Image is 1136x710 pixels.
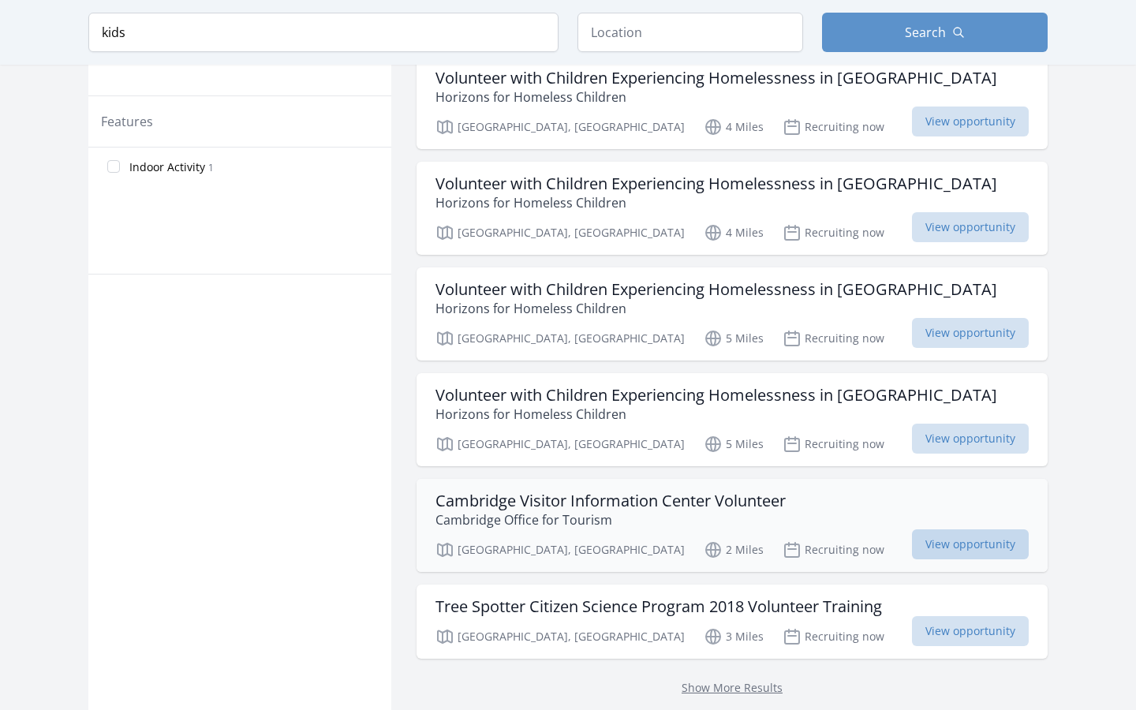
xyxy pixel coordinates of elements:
p: 3 Miles [704,627,764,646]
a: Volunteer with Children Experiencing Homelessness in [GEOGRAPHIC_DATA] Horizons for Homeless Chil... [417,56,1048,149]
span: Indoor Activity [129,159,205,175]
button: Search [822,13,1048,52]
legend: Features [101,112,153,131]
input: Keyword [88,13,559,52]
span: View opportunity [912,318,1029,348]
p: Recruiting now [783,540,884,559]
p: Horizons for Homeless Children [435,405,997,424]
span: 1 [208,161,214,174]
p: Recruiting now [783,223,884,242]
h3: Cambridge Visitor Information Center Volunteer [435,491,786,510]
p: Horizons for Homeless Children [435,88,997,106]
p: [GEOGRAPHIC_DATA], [GEOGRAPHIC_DATA] [435,435,685,454]
a: Show More Results [682,680,783,695]
p: Recruiting now [783,329,884,348]
p: Horizons for Homeless Children [435,299,997,318]
a: Tree Spotter Citizen Science Program 2018 Volunteer Training [GEOGRAPHIC_DATA], [GEOGRAPHIC_DATA]... [417,585,1048,659]
h3: Volunteer with Children Experiencing Homelessness in [GEOGRAPHIC_DATA] [435,386,997,405]
p: Recruiting now [783,627,884,646]
h3: Volunteer with Children Experiencing Homelessness in [GEOGRAPHIC_DATA] [435,69,997,88]
a: Cambridge Visitor Information Center Volunteer Cambridge Office for Tourism [GEOGRAPHIC_DATA], [G... [417,479,1048,572]
p: Recruiting now [783,118,884,136]
p: [GEOGRAPHIC_DATA], [GEOGRAPHIC_DATA] [435,329,685,348]
span: View opportunity [912,424,1029,454]
span: View opportunity [912,616,1029,646]
p: Recruiting now [783,435,884,454]
span: View opportunity [912,212,1029,242]
p: 4 Miles [704,118,764,136]
p: 2 Miles [704,540,764,559]
span: Search [905,23,946,42]
h3: Tree Spotter Citizen Science Program 2018 Volunteer Training [435,597,882,616]
p: Cambridge Office for Tourism [435,510,786,529]
h3: Volunteer with Children Experiencing Homelessness in [GEOGRAPHIC_DATA] [435,280,997,299]
a: Volunteer with Children Experiencing Homelessness in [GEOGRAPHIC_DATA] Horizons for Homeless Chil... [417,162,1048,255]
p: [GEOGRAPHIC_DATA], [GEOGRAPHIC_DATA] [435,627,685,646]
a: Volunteer with Children Experiencing Homelessness in [GEOGRAPHIC_DATA] Horizons for Homeless Chil... [417,373,1048,466]
p: 5 Miles [704,329,764,348]
p: Horizons for Homeless Children [435,193,997,212]
p: 4 Miles [704,223,764,242]
input: Indoor Activity 1 [107,160,120,173]
a: Volunteer with Children Experiencing Homelessness in [GEOGRAPHIC_DATA] Horizons for Homeless Chil... [417,267,1048,361]
span: View opportunity [912,529,1029,559]
p: [GEOGRAPHIC_DATA], [GEOGRAPHIC_DATA] [435,118,685,136]
h3: Volunteer with Children Experiencing Homelessness in [GEOGRAPHIC_DATA] [435,174,997,193]
p: 5 Miles [704,435,764,454]
input: Location [577,13,803,52]
span: View opportunity [912,106,1029,136]
p: [GEOGRAPHIC_DATA], [GEOGRAPHIC_DATA] [435,540,685,559]
p: [GEOGRAPHIC_DATA], [GEOGRAPHIC_DATA] [435,223,685,242]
